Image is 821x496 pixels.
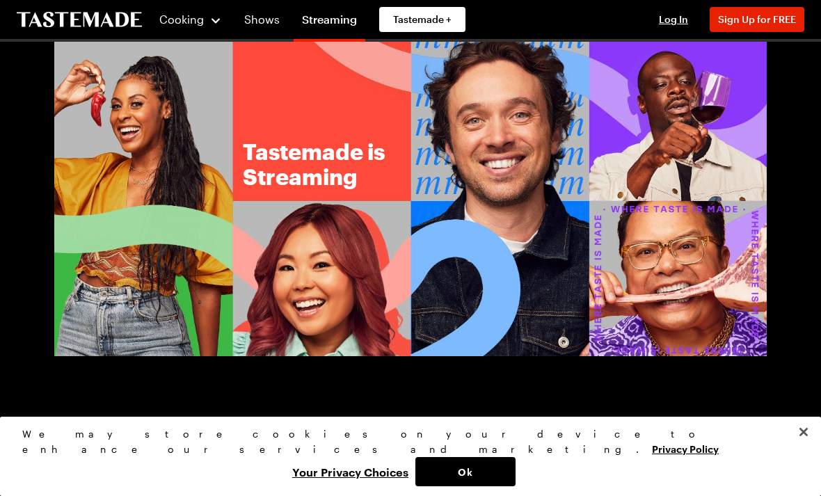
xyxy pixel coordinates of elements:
[710,7,804,32] button: Sign Up for FREE
[659,13,688,25] span: Log In
[718,13,796,25] span: Sign Up for FREE
[646,13,701,26] button: Log In
[243,139,465,189] h1: Tastemade is Streaming
[788,417,819,447] button: Close
[159,13,204,26] span: Cooking
[652,442,719,455] a: More information about your privacy, opens in a new tab
[393,13,452,26] span: Tastemade +
[22,426,787,486] div: Privacy
[415,457,516,486] button: Ok
[294,3,365,42] a: Streaming
[159,3,222,36] button: Cooking
[285,457,415,486] button: Your Privacy Choices
[379,7,465,32] a: Tastemade +
[17,12,142,28] a: To Tastemade Home Page
[22,426,787,457] div: We may store cookies on your device to enhance our services and marketing.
